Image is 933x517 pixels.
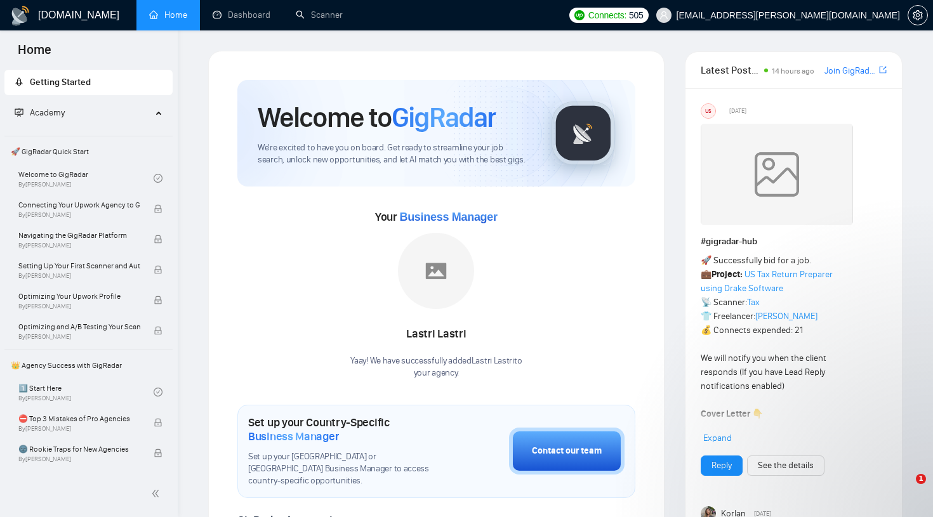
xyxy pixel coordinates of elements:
a: searchScanner [296,10,343,20]
span: user [659,11,668,20]
span: Business Manager [248,429,339,443]
span: lock [154,296,162,304]
span: 14 hours ago [772,67,814,75]
span: lock [154,448,162,457]
span: GigRadar [392,100,496,134]
span: Business Manager [399,211,497,223]
img: gigradar-logo.png [552,101,615,165]
span: check-circle [154,388,162,396]
span: Your [375,210,498,224]
a: US Tax Return Preparer using Drake Software [701,269,833,294]
a: [PERSON_NAME] [755,311,817,322]
button: setting [908,5,928,25]
a: homeHome [149,10,187,20]
span: Set up your [GEOGRAPHIC_DATA] or [GEOGRAPHIC_DATA] Business Manager to access country-specific op... [248,451,446,487]
span: setting [908,10,927,20]
a: Join GigRadar Slack Community [824,64,877,78]
span: Academy [30,107,65,118]
img: weqQh+iSagEgQAAAABJRU5ErkJggg== [701,124,853,225]
span: Optimizing and A/B Testing Your Scanner for Better Results [18,320,140,333]
span: 🚀 GigRadar Quick Start [6,139,171,164]
span: By [PERSON_NAME] [18,425,140,433]
span: 1 [916,474,926,484]
div: Contact our team [532,444,602,458]
li: Getting Started [4,70,173,95]
a: dashboardDashboard [213,10,270,20]
span: lock [154,235,162,244]
span: fund-projection-screen [15,108,23,117]
span: lock [154,265,162,274]
span: lock [154,326,162,335]
a: setting [908,10,928,20]
a: Tax [747,297,760,308]
span: By [PERSON_NAME] [18,303,140,310]
strong: Project: [711,269,743,280]
h1: Set up your Country-Specific [248,416,446,443]
img: upwork-logo.png [574,10,585,20]
a: Welcome to GigRadarBy[PERSON_NAME] [18,164,154,192]
div: Lastri Lastri [350,324,522,345]
span: Latest Posts from the GigRadar Community [701,62,761,78]
h1: Welcome to [258,100,496,134]
span: 🌚 Rookie Traps for New Agencies [18,443,140,455]
span: 505 [629,8,643,22]
span: Academy [15,107,65,118]
div: Yaay! We have successfully added Lastri Lastri to [350,355,522,379]
span: We're excited to have you on board. Get ready to streamline your job search, unlock new opportuni... [258,142,531,166]
span: Connects: [588,8,626,22]
a: 1️⃣ Start HereBy[PERSON_NAME] [18,378,154,406]
span: [DATE] [729,105,746,117]
h1: # gigradar-hub [701,235,887,249]
span: By [PERSON_NAME] [18,242,140,249]
span: Setting Up Your First Scanner and Auto-Bidder [18,259,140,272]
div: US [701,104,715,118]
span: Connecting Your Upwork Agency to GigRadar [18,199,140,211]
button: Contact our team [509,428,625,474]
img: logo [10,6,30,26]
span: Home [8,41,62,67]
p: your agency . [350,367,522,379]
span: 👑 Agency Success with GigRadar [6,353,171,378]
span: By [PERSON_NAME] [18,455,140,463]
span: Navigating the GigRadar Platform [18,229,140,242]
img: placeholder.png [398,233,474,309]
span: export [879,65,887,75]
span: double-left [151,487,164,500]
span: rocket [15,77,23,86]
span: ⛔ Top 3 Mistakes of Pro Agencies [18,412,140,425]
span: By [PERSON_NAME] [18,211,140,219]
span: By [PERSON_NAME] [18,333,140,341]
iframe: Intercom live chat [890,474,920,504]
a: export [879,64,887,76]
span: lock [154,204,162,213]
span: By [PERSON_NAME] [18,272,140,280]
span: check-circle [154,174,162,183]
span: Getting Started [30,77,91,88]
span: Optimizing Your Upwork Profile [18,290,140,303]
span: lock [154,418,162,427]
